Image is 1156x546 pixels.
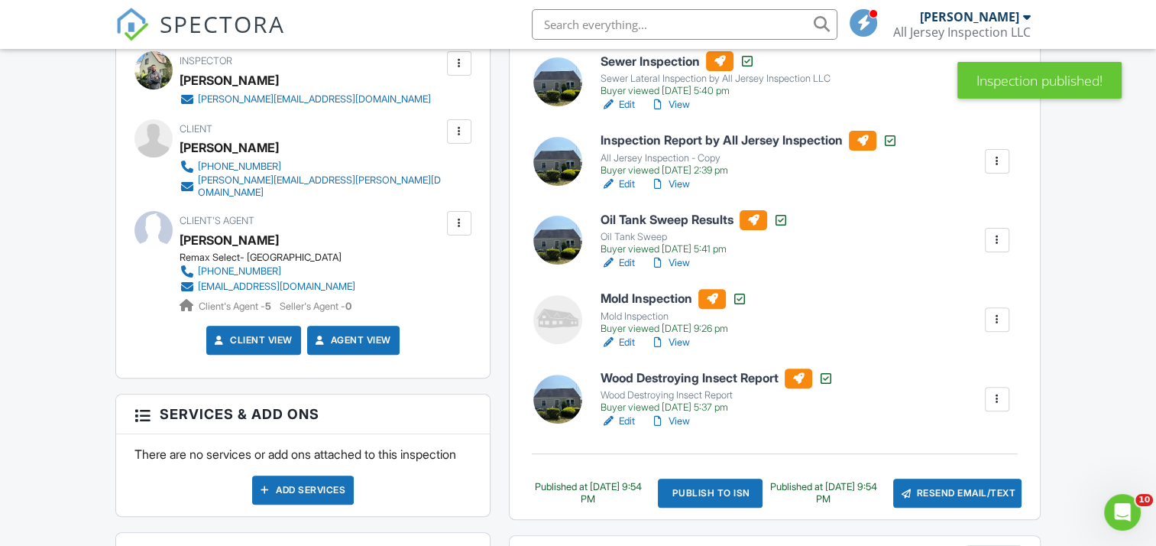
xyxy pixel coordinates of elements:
strong: 0 [345,301,351,312]
a: SPECTORA [115,21,285,53]
span: Client's Agent [180,215,254,226]
a: View [650,255,690,271]
h6: Inspection Report by All Jersey Inspection [601,131,898,151]
h6: Sewer Inspection [601,51,831,71]
div: Mold Inspection [601,310,747,323]
span: SPECTORA [160,8,285,40]
a: Edit [601,414,635,429]
h6: Oil Tank Sweep Results [601,210,788,230]
a: Edit [601,255,635,271]
a: Sewer Inspection Sewer Lateral Inspection by All Jersey Inspection LLC Buyer viewed [DATE] 5:40 pm [601,51,831,97]
a: View [650,335,690,350]
a: View [650,177,690,192]
div: Buyer viewed [DATE] 5:40 pm [601,85,831,97]
a: Inspection Report by All Jersey Inspection All Jersey Inspection - Copy Buyer viewed [DATE] 2:39 pm [601,131,898,177]
a: [PHONE_NUMBER] [180,264,355,279]
div: [PHONE_NUMBER] [198,265,281,278]
iframe: Intercom live chat [1104,494,1141,531]
span: 10 [1135,494,1153,506]
input: Search everything... [532,9,837,40]
div: Add Services [252,476,354,505]
a: Edit [601,335,635,350]
a: [EMAIL_ADDRESS][DOMAIN_NAME] [180,279,355,294]
div: Published at [DATE] 9:54 PM [528,481,649,505]
span: Inspector [180,55,232,67]
a: Oil Tank Sweep Results Oil Tank Sweep Buyer viewed [DATE] 5:41 pm [601,210,788,256]
a: [PERSON_NAME][EMAIL_ADDRESS][PERSON_NAME][DOMAIN_NAME] [180,174,442,199]
strong: 5 [265,301,271,312]
div: [PERSON_NAME] [180,136,279,159]
h6: Mold Inspection [601,289,747,309]
a: Mold Inspection Mold Inspection Buyer viewed [DATE] 9:26 pm [601,289,747,335]
div: [PHONE_NUMBER] [198,161,281,173]
div: Buyer viewed [DATE] 5:41 pm [601,243,788,255]
a: [PERSON_NAME] [180,229,279,252]
div: Wood Destroying Insect Report [601,389,834,401]
div: Buyer viewed [DATE] 5:37 pm [601,401,834,414]
div: Oil Tank Sweep [601,231,788,243]
a: Client View [212,333,293,348]
a: [PERSON_NAME][EMAIL_ADDRESS][DOMAIN_NAME] [180,92,431,107]
a: View [650,97,690,112]
span: Client's Agent - [199,301,274,312]
div: [EMAIL_ADDRESS][DOMAIN_NAME] [198,281,355,293]
h6: Wood Destroying Insect Report [601,369,834,388]
a: Edit [601,97,635,112]
span: Seller's Agent - [280,301,351,312]
h3: Services & Add ons [116,395,489,434]
a: [PHONE_NUMBER] [180,159,442,174]
div: [PERSON_NAME][EMAIL_ADDRESS][PERSON_NAME][DOMAIN_NAME] [198,174,442,199]
div: Buyer viewed [DATE] 2:39 pm [601,164,898,177]
div: Remax Select- [GEOGRAPHIC_DATA] [180,252,368,264]
span: Client [180,123,212,135]
div: Sewer Lateral Inspection by All Jersey Inspection LLC [601,73,831,85]
div: All Jersey Inspection LLC [893,24,1031,40]
div: [PERSON_NAME] [180,69,279,92]
img: The Best Home Inspection Software - Spectora [115,8,149,41]
div: [PERSON_NAME][EMAIL_ADDRESS][DOMAIN_NAME] [198,93,431,106]
div: Published at [DATE] 9:54 PM [763,481,883,505]
div: There are no services or add ons attached to this inspection [116,434,489,515]
div: Buyer viewed [DATE] 9:26 pm [601,323,747,335]
div: Publish to ISN [658,479,763,508]
a: Wood Destroying Insect Report Wood Destroying Insect Report Buyer viewed [DATE] 5:37 pm [601,369,834,414]
div: Inspection published! [957,62,1122,99]
a: Edit [601,177,635,192]
div: All Jersey Inspection - Copy [601,152,898,164]
a: View [650,414,690,429]
div: Resend Email/Text [893,479,1022,508]
div: [PERSON_NAME] [920,9,1019,24]
a: Agent View [312,333,391,348]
